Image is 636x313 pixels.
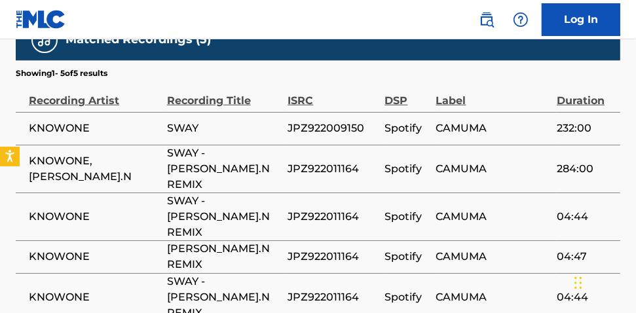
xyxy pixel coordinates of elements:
[29,79,160,109] div: Recording Artist
[16,67,107,79] p: Showing 1 - 5 of 5 results
[29,289,160,305] span: KNOWONE
[384,249,429,265] span: Spotify
[557,249,614,265] span: 04:47
[436,161,551,177] span: CAMUMA
[436,289,551,305] span: CAMUMA
[436,249,551,265] span: CAMUMA
[167,193,282,240] span: SWAY - [PERSON_NAME].N REMIX
[65,32,211,47] h5: Matched Recordings (5)
[167,241,282,272] span: [PERSON_NAME].N REMIX
[557,289,614,305] span: 04:44
[557,209,614,225] span: 04:44
[37,32,52,48] img: Matched Recordings
[557,79,614,109] div: Duration
[542,3,620,36] a: Log In
[16,10,66,29] img: MLC Logo
[436,79,551,109] div: Label
[288,209,378,225] span: JPZ922011164
[167,145,282,193] span: SWAY - [PERSON_NAME].N REMIX
[384,120,429,136] span: Spotify
[574,263,582,303] div: Drag
[288,249,378,265] span: JPZ922011164
[571,250,636,313] iframe: Chat Widget
[479,12,495,28] img: search
[384,209,429,225] span: Spotify
[29,249,160,265] span: KNOWONE
[29,153,160,185] span: KNOWONE,[PERSON_NAME].N
[557,161,614,177] span: 284:00
[288,79,378,109] div: ISRC
[508,7,534,33] div: Help
[474,7,500,33] a: Public Search
[436,209,551,225] span: CAMUMA
[436,120,551,136] span: CAMUMA
[513,12,529,28] img: help
[167,120,282,136] span: SWAY
[167,79,282,109] div: Recording Title
[384,289,429,305] span: Spotify
[288,161,378,177] span: JPZ922011164
[384,161,429,177] span: Spotify
[29,120,160,136] span: KNOWONE
[557,120,614,136] span: 232:00
[29,209,160,225] span: KNOWONE
[288,120,378,136] span: JPZ922009150
[288,289,378,305] span: JPZ922011164
[384,79,429,109] div: DSP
